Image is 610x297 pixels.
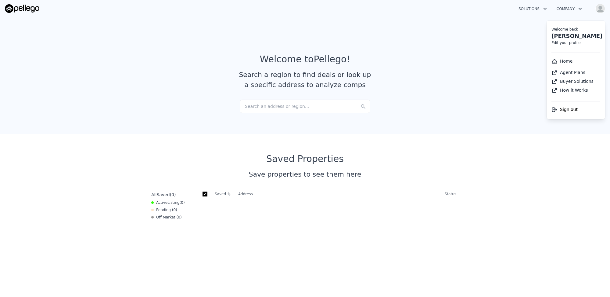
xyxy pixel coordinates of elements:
span: Sign out [560,107,578,112]
a: Home [551,59,572,64]
img: avatar [595,4,605,13]
span: Listing [167,200,180,205]
button: Company [552,3,587,14]
div: Pending ( 0 ) [151,207,177,212]
a: Agent Plans [551,70,585,75]
div: Welcome back [551,27,600,32]
span: Active ( 0 ) [156,200,185,205]
th: Saved [212,189,236,199]
div: Search a region to find deals or look up a specific address to analyze comps [237,70,373,90]
span: Saved [156,192,170,197]
a: [PERSON_NAME] [551,33,602,39]
div: Save properties to see them here [149,169,461,179]
div: Welcome to Pellego ! [260,54,350,65]
th: Address [236,189,442,199]
div: Saved Properties [149,153,461,164]
div: Search an address or region... [240,100,370,113]
a: Edit your profile [551,41,581,45]
img: Pellego [5,4,39,13]
button: Solutions [514,3,552,14]
a: How it Works [551,88,588,93]
div: Off Market ( 0 ) [151,215,182,220]
div: All ( 0 ) [151,192,176,198]
th: Status [442,189,459,199]
button: Sign out [551,106,578,113]
a: Buyer Solutions [551,79,594,84]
